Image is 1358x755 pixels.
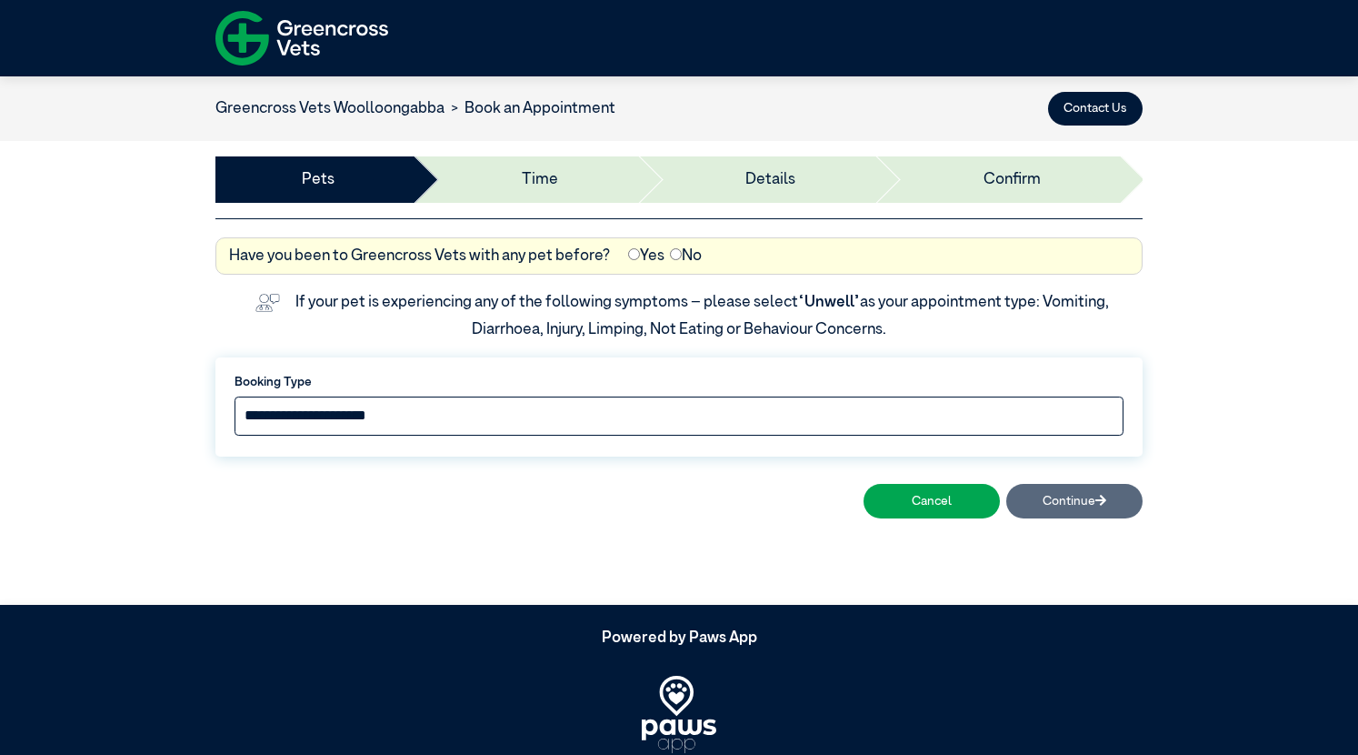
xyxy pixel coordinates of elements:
[444,97,615,121] li: Book an Appointment
[864,484,1000,518] button: Cancel
[215,5,388,72] img: f-logo
[295,295,1112,337] label: If your pet is experiencing any of the following symptoms – please select as your appointment typ...
[670,245,702,268] label: No
[215,97,615,121] nav: breadcrumb
[249,287,286,318] img: vet
[628,245,664,268] label: Yes
[235,373,1123,391] label: Booking Type
[1048,92,1143,126] button: Contact Us
[229,245,610,268] label: Have you been to Greencross Vets with any pet before?
[798,295,860,310] span: “Unwell”
[215,101,444,116] a: Greencross Vets Woolloongabba
[642,676,716,753] img: PawsApp
[215,629,1143,648] h5: Powered by Paws App
[670,248,682,260] input: No
[302,168,335,192] a: Pets
[628,248,640,260] input: Yes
